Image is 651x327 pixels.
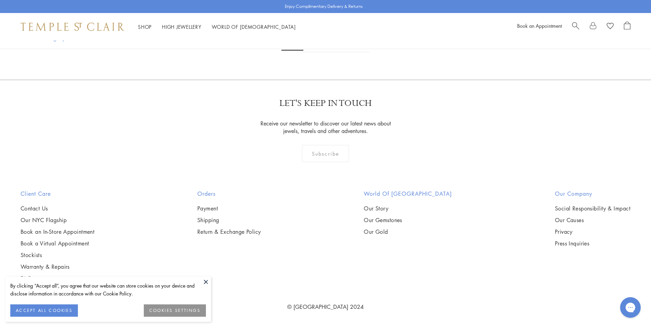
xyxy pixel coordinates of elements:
[21,216,94,224] a: Our NYC Flagship
[138,23,296,31] nav: Main navigation
[10,282,206,298] div: By clicking “Accept all”, you agree that our website can store cookies on your device and disclos...
[607,22,614,32] a: View Wishlist
[21,205,94,212] a: Contact Us
[517,22,562,29] a: Book an Appointment
[555,228,630,235] a: Privacy
[21,263,94,270] a: Warranty & Repairs
[555,240,630,247] a: Press Inquiries
[197,190,261,198] h2: Orders
[287,303,364,311] a: © [GEOGRAPHIC_DATA] 2024
[364,228,452,235] a: Our Gold
[21,190,94,198] h2: Client Care
[197,216,261,224] a: Shipping
[212,23,296,30] a: World of [DEMOGRAPHIC_DATA]World of [DEMOGRAPHIC_DATA]
[197,228,261,235] a: Return & Exchange Policy
[279,97,372,109] p: LET'S KEEP IN TOUCH
[21,251,94,259] a: Stockists
[21,228,94,235] a: Book an In-Store Appointment
[21,23,124,31] img: Temple St. Clair
[256,120,395,135] p: Receive our newsletter to discover our latest news about jewels, travels and other adventures.
[617,295,644,320] iframe: Gorgias live chat messenger
[364,205,452,212] a: Our Story
[572,22,579,32] a: Search
[162,23,201,30] a: High JewelleryHigh Jewellery
[21,275,94,282] a: FAQs
[555,190,630,198] h2: Our Company
[302,145,349,162] div: Subscribe
[624,22,630,32] a: Open Shopping Bag
[364,190,452,198] h2: World of [GEOGRAPHIC_DATA]
[285,3,363,10] p: Enjoy Complimentary Delivery & Returns
[138,23,152,30] a: ShopShop
[144,304,206,317] button: COOKIES SETTINGS
[197,205,261,212] a: Payment
[555,216,630,224] a: Our Causes
[555,205,630,212] a: Social Responsibility & Impact
[21,240,94,247] a: Book a Virtual Appointment
[364,216,452,224] a: Our Gemstones
[10,304,78,317] button: ACCEPT ALL COOKIES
